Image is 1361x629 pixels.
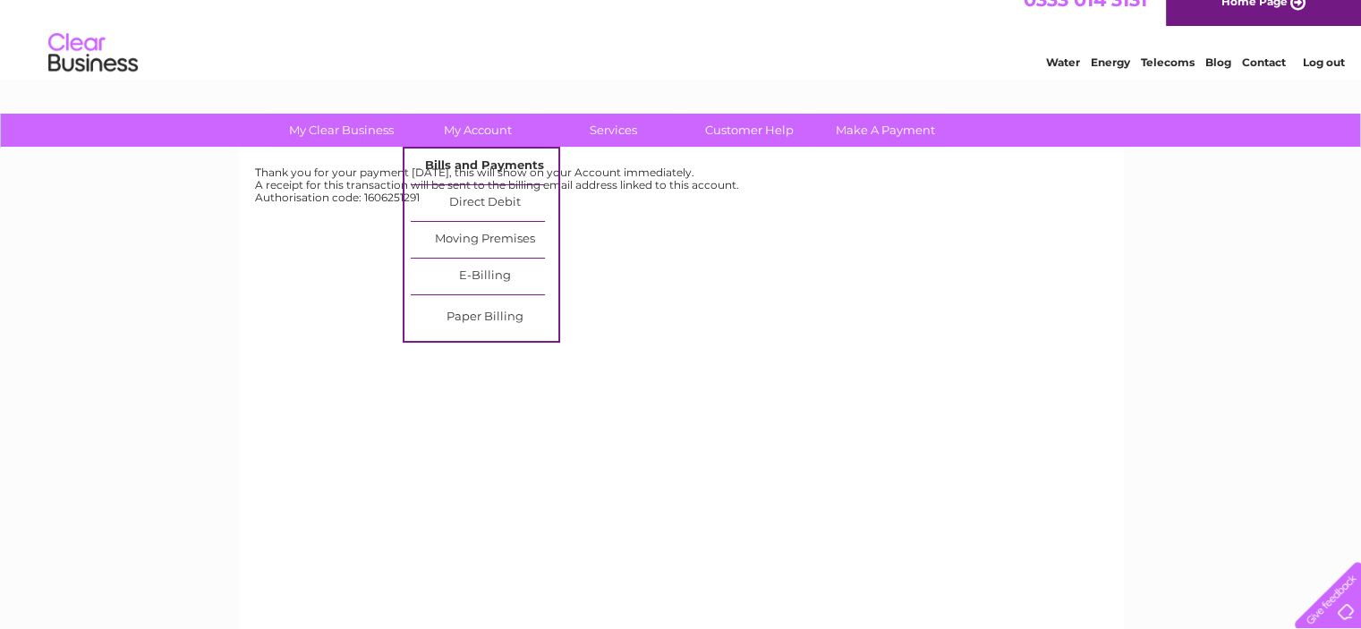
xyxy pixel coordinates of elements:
[1141,76,1195,89] a: Telecoms
[1091,76,1130,89] a: Energy
[1302,76,1344,89] a: Log out
[268,114,415,147] a: My Clear Business
[411,259,558,294] a: E-Billing
[1024,9,1147,31] a: 0333 014 3131
[1046,76,1080,89] a: Water
[1205,76,1231,89] a: Blog
[411,222,558,258] a: Moving Premises
[540,114,687,147] a: Services
[812,114,959,147] a: Make A Payment
[411,300,558,336] a: Paper Billing
[411,149,558,184] a: Bills and Payments
[255,166,1107,179] div: Thank you for your payment [DATE], this will show on your Account immediately.
[1242,76,1286,89] a: Contact
[411,185,558,221] a: Direct Debit
[676,114,823,147] a: Customer Help
[259,10,1104,87] div: Clear Business is a trading name of Verastar Limited (registered in [GEOGRAPHIC_DATA] No. 3667643...
[404,114,551,147] a: My Account
[255,191,1107,204] div: Authorisation code: 1606251291
[47,47,139,101] img: logo.png
[255,179,1107,191] div: A receipt for this transaction will be sent to the billing email address linked to this account.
